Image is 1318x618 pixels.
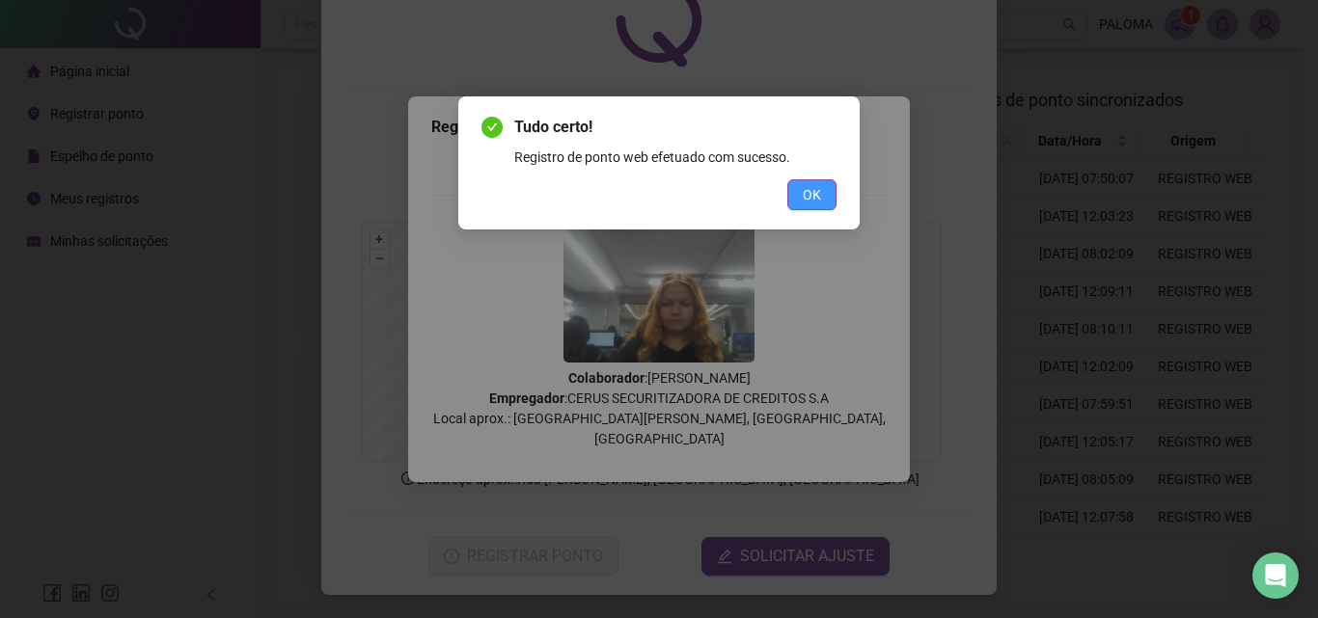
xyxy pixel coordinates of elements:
div: Open Intercom Messenger [1252,552,1299,599]
div: Registro de ponto web efetuado com sucesso. [514,147,837,168]
span: check-circle [481,117,503,138]
span: Tudo certo! [514,116,837,139]
button: OK [787,179,837,210]
span: OK [803,184,821,205]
